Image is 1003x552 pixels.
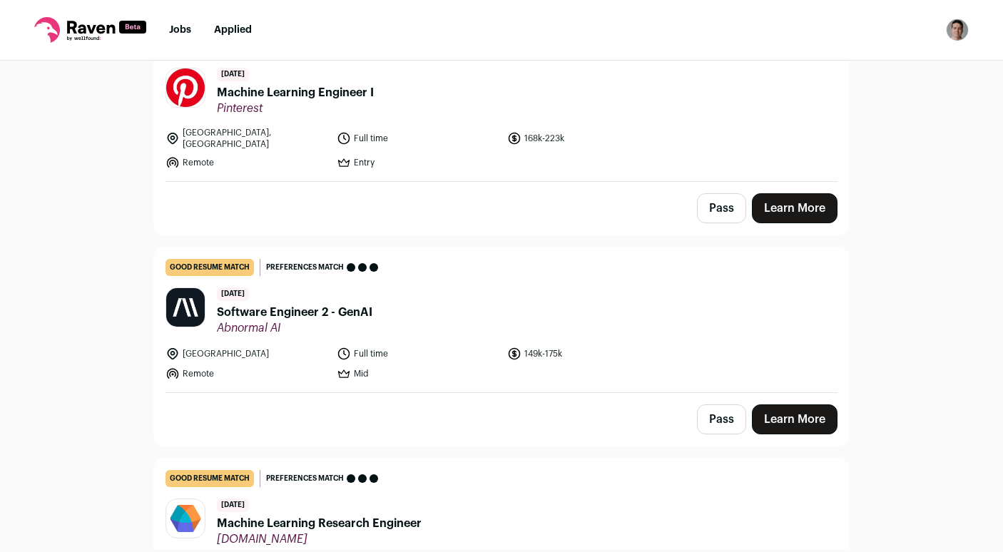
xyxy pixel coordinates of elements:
[266,260,344,275] span: Preferences match
[169,25,191,35] a: Jobs
[217,304,372,321] span: Software Engineer 2 - GenAI
[752,193,837,223] a: Learn More
[337,347,499,361] li: Full time
[217,532,422,546] span: [DOMAIN_NAME]
[166,288,205,327] img: 0f1a2a9aff5192630dffd544b3ea169ecce73d2c13ecc6b4afa04661d59fa950.jpg
[337,367,499,381] li: Mid
[337,127,499,150] li: Full time
[217,499,249,512] span: [DATE]
[266,471,344,486] span: Preferences match
[217,515,422,532] span: Machine Learning Research Engineer
[217,287,249,301] span: [DATE]
[166,259,254,276] div: good resume match
[507,347,670,361] li: 149k-175k
[154,28,849,181] a: great resume match Preferences match [DATE] Machine Learning Engineer I Pinterest [GEOGRAPHIC_DAT...
[946,19,969,41] button: Open dropdown
[166,367,328,381] li: Remote
[217,84,374,101] span: Machine Learning Engineer I
[217,321,372,335] span: Abnormal AI
[166,68,205,107] img: e56e2fca2fd10c47413caba720555eb407866dce27671369e47ffc29eece9aef.jpg
[697,193,746,223] button: Pass
[507,127,670,150] li: 168k-223k
[946,19,969,41] img: 12239290-medium_jpg
[697,404,746,434] button: Pass
[217,68,249,81] span: [DATE]
[217,101,374,116] span: Pinterest
[166,499,205,538] img: 2ef543c7e6b18ee90a7c14fc8cff9d611aa977e29013664396d33d7d8000d726.png
[166,127,328,150] li: [GEOGRAPHIC_DATA], [GEOGRAPHIC_DATA]
[154,247,849,392] a: good resume match Preferences match [DATE] Software Engineer 2 - GenAI Abnormal AI [GEOGRAPHIC_DA...
[752,404,837,434] a: Learn More
[166,470,254,487] div: good resume match
[337,155,499,170] li: Entry
[166,347,328,361] li: [GEOGRAPHIC_DATA]
[166,155,328,170] li: Remote
[214,25,252,35] a: Applied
